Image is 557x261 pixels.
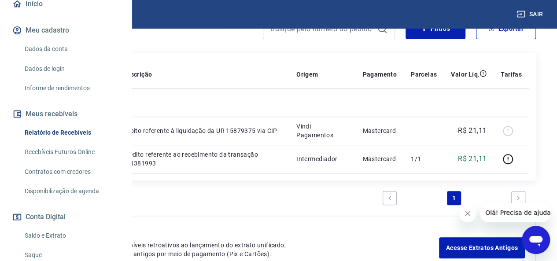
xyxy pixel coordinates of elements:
[447,191,461,205] a: Page 1 is your current page
[456,125,487,136] p: -R$ 21,11
[21,143,121,161] a: Recebíveis Futuros Online
[411,126,437,135] p: -
[44,227,439,237] p: Extratos Antigos
[21,227,121,245] a: Saldo e Extrato
[123,70,152,79] p: Descrição
[21,163,121,181] a: Contratos com credores
[296,154,348,163] p: Intermediador
[44,241,439,258] p: Para ver lançamentos de recebíveis retroativos ao lançamento do extrato unificado, você pode aces...
[21,79,121,97] a: Informe de rendimentos
[296,122,348,140] p: Vindi Pagamentos
[296,70,318,79] p: Origem
[480,203,550,222] iframe: Mensagem da empresa
[11,21,121,40] button: Meu cadastro
[451,70,480,79] p: Valor Líq.
[21,124,121,142] a: Relatório de Recebíveis
[362,154,397,163] p: Mastercard
[11,104,121,124] button: Meus recebíveis
[411,154,437,163] p: 1/1
[406,18,465,39] button: Filtros
[383,191,397,205] a: Previous page
[123,150,282,168] p: Crédito referente ao recebimento da transação 221381993
[439,237,525,258] a: Acesse Extratos Antigos
[501,70,522,79] p: Tarifas
[511,191,525,205] a: Next page
[362,70,397,79] p: Pagamento
[21,60,121,78] a: Dados de login
[5,6,74,13] span: Olá! Precisa de ajuda?
[21,182,121,200] a: Disponibilização de agenda
[21,40,121,58] a: Dados da conta
[411,70,437,79] p: Parcelas
[476,18,536,39] button: Exportar
[270,22,373,35] input: Busque pelo número do pedido
[123,126,282,135] p: Débito referente à liquidação da UR 15879375 via CIP
[11,207,121,227] button: Conta Digital
[515,6,546,22] button: Sair
[459,205,476,222] iframe: Fechar mensagem
[362,126,397,135] p: Mastercard
[379,187,529,209] ul: Pagination
[458,154,487,164] p: R$ 21,11
[522,226,550,254] iframe: Botão para abrir a janela de mensagens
